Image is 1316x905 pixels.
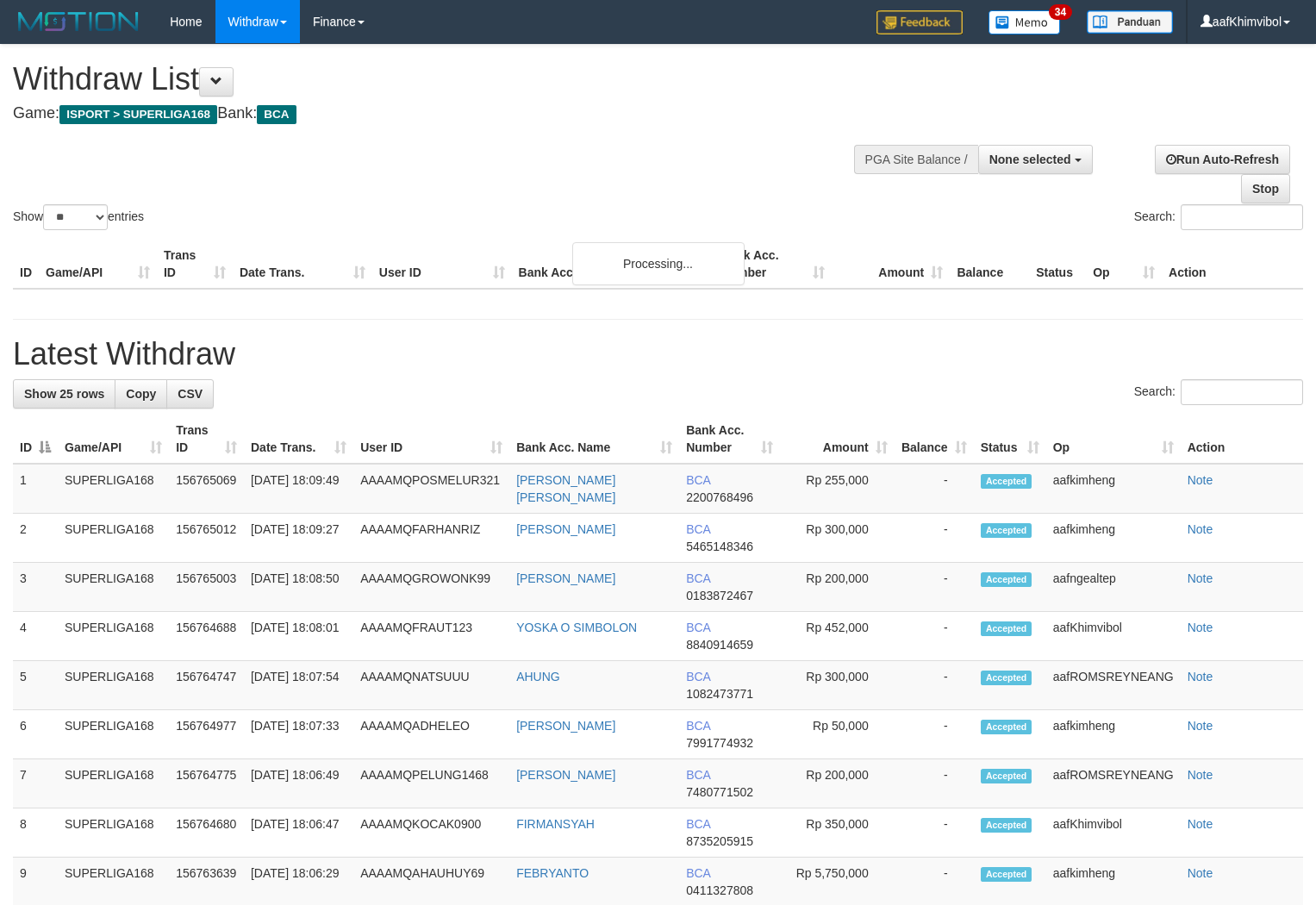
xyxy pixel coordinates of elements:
[989,10,1061,34] img: Button%20Memo.svg
[978,145,1093,174] button: None selected
[244,415,353,464] th: Date Trans.: activate to sort column ascending
[13,710,58,759] td: 6
[516,670,560,683] a: AHUNG
[13,62,860,97] h1: Withdraw List
[572,242,745,285] div: Processing...
[13,240,39,289] th: ID
[516,768,615,782] a: [PERSON_NAME]
[516,621,637,634] a: YOSKA O SIMBOLON
[981,818,1032,833] span: Accepted
[13,337,1303,371] h1: Latest Withdraw
[1188,571,1213,585] a: Note
[895,415,974,464] th: Balance: activate to sort column ascending
[13,464,58,514] td: 1
[13,379,115,409] a: Show 25 rows
[1046,514,1181,563] td: aafkimheng
[679,415,779,464] th: Bank Acc. Number: activate to sort column ascending
[686,522,710,536] span: BCA
[13,415,58,464] th: ID: activate to sort column descending
[981,572,1032,587] span: Accepted
[169,464,244,514] td: 156765069
[353,415,509,464] th: User ID: activate to sort column ascending
[1188,522,1213,536] a: Note
[686,736,753,750] span: Copy 7991774932 to clipboard
[895,808,974,858] td: -
[58,514,169,563] td: SUPERLIGA168
[780,514,895,563] td: Rp 300,000
[1049,4,1072,20] span: 34
[854,145,978,174] div: PGA Site Balance /
[169,710,244,759] td: 156764977
[516,571,615,585] a: [PERSON_NAME]
[1241,174,1290,203] a: Stop
[1046,710,1181,759] td: aafkimheng
[1046,808,1181,858] td: aafKhimvibol
[876,10,963,34] img: Feedback.jpg
[1086,240,1162,289] th: Op
[1046,759,1181,808] td: aafROMSREYNEANG
[981,523,1032,538] span: Accepted
[512,240,714,289] th: Bank Acc. Name
[895,612,974,661] td: -
[244,661,353,710] td: [DATE] 18:07:54
[989,153,1071,166] span: None selected
[233,240,372,289] th: Date Trans.
[59,105,217,124] span: ISPORT > SUPERLIGA168
[13,808,58,858] td: 8
[509,415,679,464] th: Bank Acc. Name: activate to sort column ascending
[516,817,595,831] a: FIRMANSYAH
[895,563,974,612] td: -
[981,867,1032,882] span: Accepted
[244,514,353,563] td: [DATE] 18:09:27
[1087,10,1173,34] img: panduan.png
[895,661,974,710] td: -
[686,768,710,782] span: BCA
[353,563,509,612] td: AAAAMQGROWONK99
[13,661,58,710] td: 5
[1029,240,1086,289] th: Status
[13,9,144,34] img: MOTION_logo.png
[43,204,108,230] select: Showentries
[1046,415,1181,464] th: Op: activate to sort column ascending
[13,563,58,612] td: 3
[516,522,615,536] a: [PERSON_NAME]
[58,563,169,612] td: SUPERLIGA168
[1188,768,1213,782] a: Note
[981,621,1032,636] span: Accepted
[981,671,1032,685] span: Accepted
[169,808,244,858] td: 156764680
[895,514,974,563] td: -
[39,240,157,289] th: Game/API
[686,883,753,897] span: Copy 0411327808 to clipboard
[832,240,950,289] th: Amount
[895,710,974,759] td: -
[244,563,353,612] td: [DATE] 18:08:50
[13,612,58,661] td: 4
[353,612,509,661] td: AAAAMQFRAUT123
[686,621,710,634] span: BCA
[950,240,1029,289] th: Balance
[516,473,615,504] a: [PERSON_NAME] [PERSON_NAME]
[353,661,509,710] td: AAAAMQNATSUUU
[169,759,244,808] td: 156764775
[780,759,895,808] td: Rp 200,000
[58,464,169,514] td: SUPERLIGA168
[686,834,753,848] span: Copy 8735205915 to clipboard
[1181,204,1303,230] input: Search:
[1181,379,1303,405] input: Search:
[780,710,895,759] td: Rp 50,000
[1134,379,1303,405] label: Search:
[244,464,353,514] td: [DATE] 18:09:49
[1162,240,1303,289] th: Action
[157,240,233,289] th: Trans ID
[1188,866,1213,880] a: Note
[178,387,203,401] span: CSV
[169,415,244,464] th: Trans ID: activate to sort column ascending
[895,759,974,808] td: -
[1134,204,1303,230] label: Search:
[257,105,296,124] span: BCA
[169,563,244,612] td: 156765003
[166,379,214,409] a: CSV
[58,710,169,759] td: SUPERLIGA168
[686,687,753,701] span: Copy 1082473771 to clipboard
